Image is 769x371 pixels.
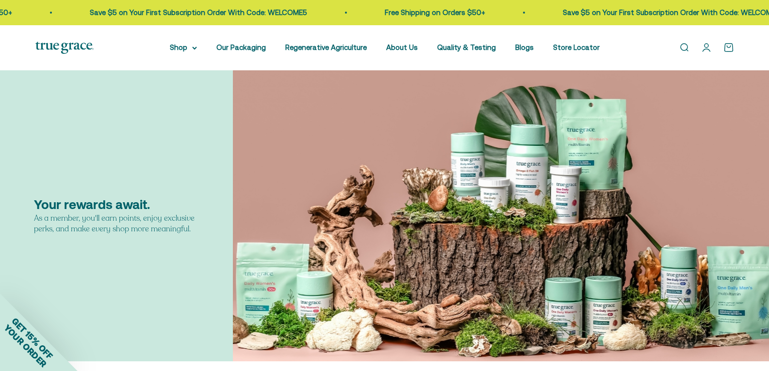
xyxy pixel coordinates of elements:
[515,43,534,51] a: Blogs
[170,42,197,53] summary: Shop
[386,43,418,51] a: About Us
[32,7,249,18] p: Save $5 on Your First Subscription Order With Code: WELCOME5
[34,197,199,213] div: Your rewards await.
[285,43,367,51] a: Regenerative Agriculture
[553,43,600,51] a: Store Locator
[10,316,55,361] span: GET 15% OFF
[34,213,199,234] div: As a member, you'll earn points, enjoy exclusive perks, and make every shop more meaningful.
[327,8,427,16] a: Free Shipping on Orders $50+
[505,7,722,18] p: Save $5 on Your First Subscription Order With Code: WELCOME5
[2,323,49,369] span: YOUR ORDER
[216,43,266,51] a: Our Packaging
[437,43,496,51] a: Quality & Testing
